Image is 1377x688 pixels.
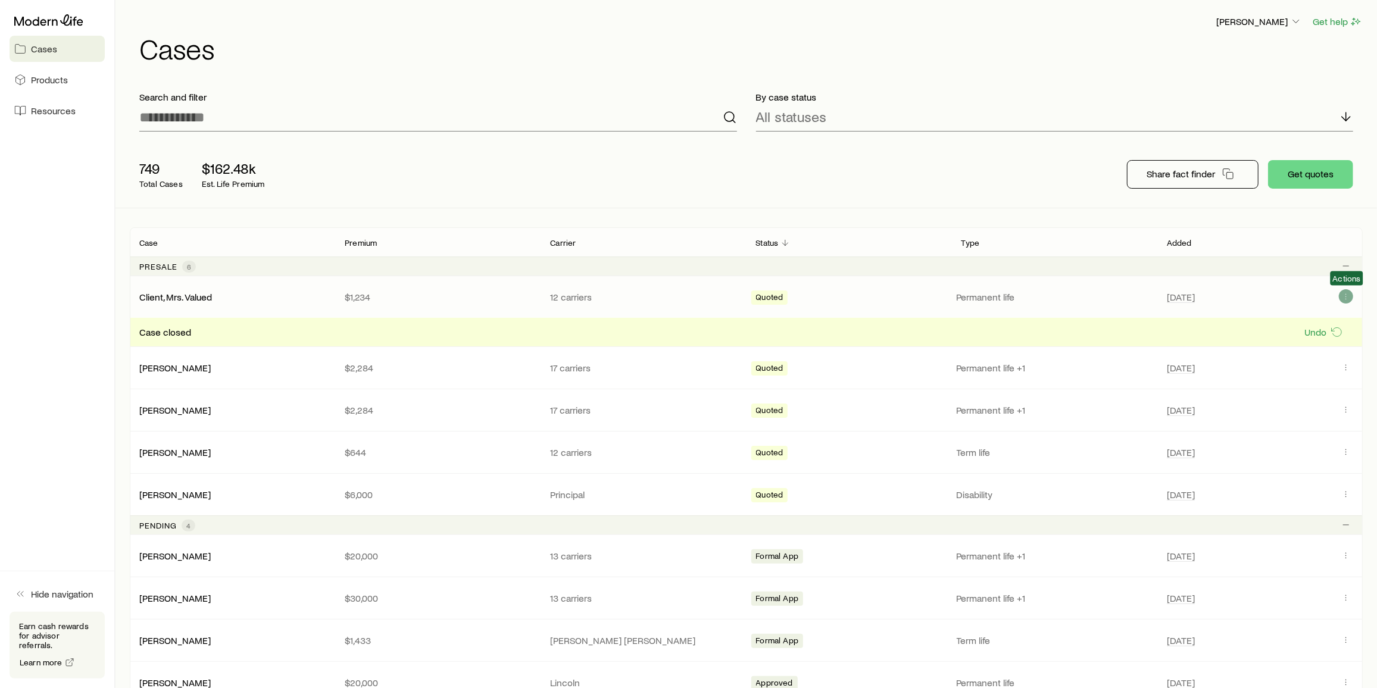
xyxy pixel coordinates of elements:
[139,238,158,248] p: Case
[19,621,95,650] p: Earn cash rewards for advisor referrals.
[957,592,1153,604] p: Permanent life +1
[1167,592,1195,604] span: [DATE]
[1127,160,1259,189] button: Share fact finder
[756,405,783,418] span: Quoted
[756,238,779,248] p: Status
[345,238,377,248] p: Premium
[345,362,531,374] p: $2,284
[10,612,105,678] div: Earn cash rewards for advisor referrals.Learn more
[139,291,212,304] div: Client, Mrs. Valued
[139,91,737,103] p: Search and filter
[186,521,191,530] span: 4
[139,592,211,603] a: [PERSON_NAME]
[139,160,183,177] p: 749
[139,446,211,458] a: [PERSON_NAME]
[139,489,211,500] a: [PERSON_NAME]
[550,362,736,374] p: 17 carriers
[10,98,105,124] a: Resources
[345,634,531,646] p: $1,433
[957,362,1153,374] p: Permanent life +1
[20,658,63,667] span: Learn more
[1333,274,1361,283] span: Actions
[1147,168,1215,180] p: Share fact finder
[139,179,183,189] p: Total Cases
[31,74,68,86] span: Products
[756,593,799,606] span: Formal App
[1167,634,1195,646] span: [DATE]
[139,550,211,562] div: [PERSON_NAME]
[139,404,211,415] a: [PERSON_NAME]
[756,91,1354,103] p: By case status
[139,550,211,561] a: [PERSON_NAME]
[756,363,783,376] span: Quoted
[139,521,177,530] p: Pending
[139,291,212,302] a: Client, Mrs. Valued
[756,551,799,564] span: Formal App
[31,43,57,55] span: Cases
[202,179,265,189] p: Est. Life Premium
[550,446,736,458] p: 12 carriers
[1167,550,1195,562] span: [DATE]
[550,489,736,501] p: Principal
[139,326,191,338] span: Case closed
[31,105,76,117] span: Resources
[1167,362,1195,374] span: [DATE]
[202,160,265,177] p: $162.48k
[957,489,1153,501] p: Disability
[1216,15,1303,29] button: [PERSON_NAME]
[550,592,736,604] p: 13 carriers
[345,446,531,458] p: $644
[139,404,211,417] div: [PERSON_NAME]
[961,238,980,248] p: Type
[1167,404,1195,416] span: [DATE]
[345,550,531,562] p: $20,000
[957,404,1153,416] p: Permanent life +1
[1268,160,1353,189] button: Get quotes
[756,490,783,502] span: Quoted
[31,588,93,600] span: Hide navigation
[139,362,211,373] a: [PERSON_NAME]
[345,291,531,303] p: $1,234
[756,636,799,648] span: Formal App
[1304,326,1344,339] button: Undo
[756,292,783,305] span: Quoted
[139,446,211,459] div: [PERSON_NAME]
[139,262,177,271] p: Presale
[550,404,736,416] p: 17 carriers
[550,238,576,248] p: Carrier
[1216,15,1302,27] p: [PERSON_NAME]
[139,592,211,605] div: [PERSON_NAME]
[550,550,736,562] p: 13 carriers
[756,448,783,460] span: Quoted
[187,262,191,271] span: 6
[345,489,531,501] p: $6,000
[345,592,531,604] p: $30,000
[1167,489,1195,501] span: [DATE]
[1167,291,1195,303] span: [DATE]
[10,67,105,93] a: Products
[10,581,105,607] button: Hide navigation
[139,634,211,646] a: [PERSON_NAME]
[756,108,827,125] p: All statuses
[1312,15,1363,29] button: Get help
[139,489,211,501] div: [PERSON_NAME]
[1167,446,1195,458] span: [DATE]
[1167,238,1192,248] p: Added
[1304,326,1326,338] p: Undo
[957,550,1153,562] p: Permanent life +1
[957,446,1153,458] p: Term life
[345,404,531,416] p: $2,284
[139,677,211,688] a: [PERSON_NAME]
[550,291,736,303] p: 12 carriers
[957,634,1153,646] p: Term life
[139,362,211,374] div: [PERSON_NAME]
[10,36,105,62] a: Cases
[139,634,211,647] div: [PERSON_NAME]
[550,634,736,646] p: [PERSON_NAME] [PERSON_NAME]
[139,34,1363,62] h1: Cases
[957,291,1153,303] p: Permanent life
